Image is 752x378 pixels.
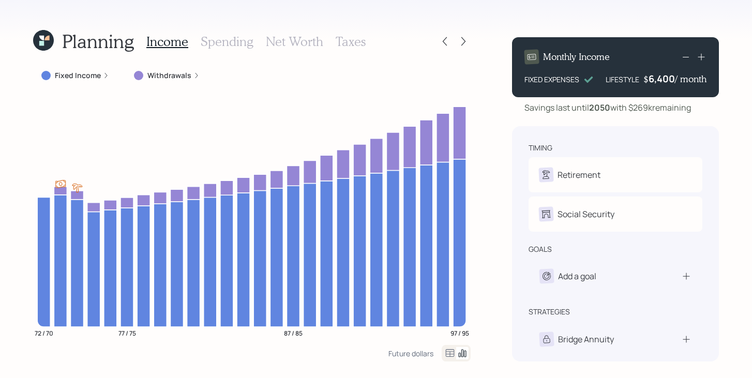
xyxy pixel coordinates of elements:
div: strategies [529,307,570,317]
h4: / month [675,73,706,85]
tspan: 72 / 70 [35,328,53,337]
div: goals [529,244,552,254]
tspan: 97 / 95 [450,328,469,337]
div: 6,400 [649,72,675,85]
div: FIXED EXPENSES [524,74,579,85]
div: LIFESTYLE [606,74,639,85]
div: Retirement [558,169,600,181]
tspan: 87 / 85 [284,328,303,337]
tspan: 77 / 75 [118,328,136,337]
h3: Income [146,34,188,49]
h3: Taxes [336,34,366,49]
h1: Planning [62,30,134,52]
div: Add a goal [558,270,596,282]
label: Withdrawals [147,70,191,81]
label: Fixed Income [55,70,101,81]
div: Bridge Annuity [558,333,614,345]
div: Savings last until with $269k remaining [524,101,691,114]
div: timing [529,143,552,153]
div: Social Security [558,208,614,220]
div: Future dollars [388,349,433,358]
h4: $ [643,73,649,85]
h4: Monthly Income [543,51,610,63]
h3: Spending [201,34,253,49]
b: 2050 [589,102,610,113]
h3: Net Worth [266,34,323,49]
